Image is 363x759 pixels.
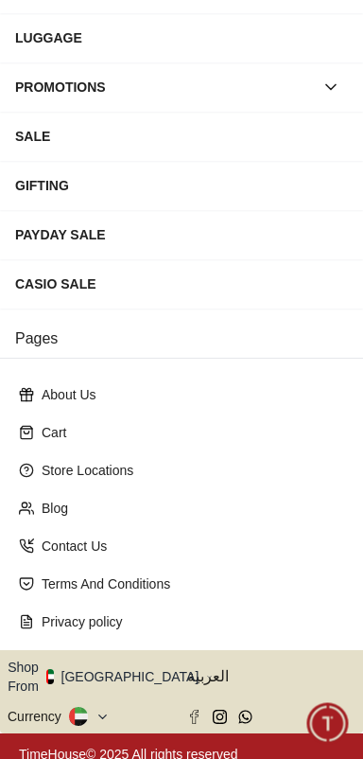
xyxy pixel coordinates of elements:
a: Facebook [187,710,201,724]
div: Chat Widget [307,703,349,745]
span: العربية [187,665,355,688]
img: United Arab Emirates [46,669,54,684]
p: About Us [42,385,337,404]
div: CASIO SALE [15,267,348,301]
div: GIFTING [15,168,348,203]
div: LUGGAGE [15,21,348,55]
p: Store Locations [42,461,337,480]
a: Instagram [213,710,227,724]
p: Blog [42,499,337,518]
button: Shop From[GEOGRAPHIC_DATA] [8,658,213,696]
div: PROMOTIONS [15,70,314,104]
p: Contact Us [42,537,337,556]
a: Whatsapp [238,710,252,724]
button: العربية [187,658,355,696]
div: Currency [8,707,69,726]
div: SALE [15,119,348,153]
div: PAYDAY SALE [15,218,348,252]
p: Terms And Conditions [42,574,337,593]
p: Privacy policy [42,612,337,631]
p: Cart [42,423,337,442]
